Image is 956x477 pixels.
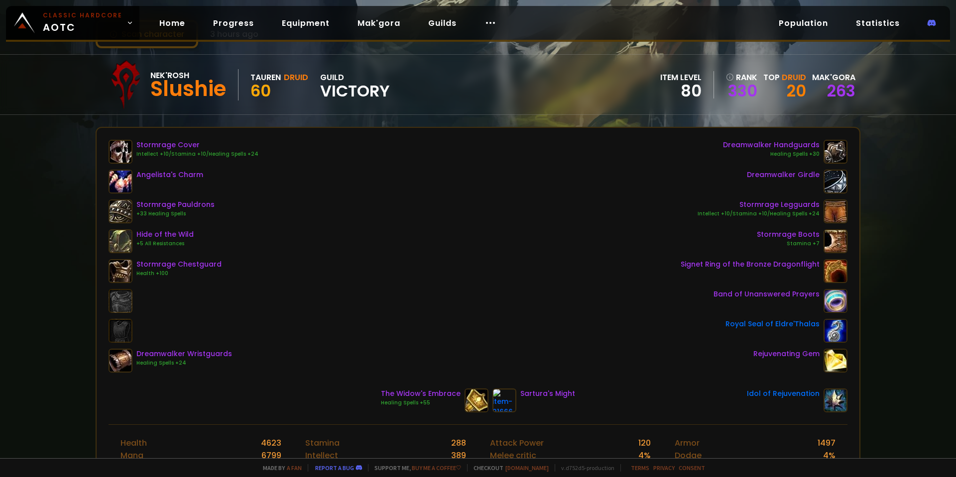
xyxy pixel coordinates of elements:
[757,229,820,240] div: Stormrage Boots
[631,464,649,472] a: Terms
[305,437,340,449] div: Stamina
[250,71,281,84] div: Tauren
[109,199,132,223] img: item-16902
[824,349,847,373] img: item-19395
[451,437,466,449] div: 288
[136,349,232,359] div: Dreamwalker Wristguards
[698,210,820,218] div: Intellect +10/Stamina +10/Healing Spells +24
[261,437,281,449] div: 4623
[824,289,847,313] img: item-22939
[257,464,302,472] span: Made by
[320,71,390,98] div: guild
[787,80,806,102] a: 20
[205,13,262,33] a: Progress
[136,210,215,218] div: +33 Healing Spells
[555,464,614,472] span: v. d752d5 - production
[723,150,820,158] div: Healing Spells +30
[520,388,575,399] div: Sartura's Might
[490,437,544,449] div: Attack Power
[824,170,847,193] img: item-22494
[120,437,147,449] div: Health
[653,464,675,472] a: Privacy
[381,399,461,407] div: Healing Spells +55
[274,13,338,33] a: Equipment
[150,82,226,96] div: Slushie
[725,319,820,329] div: Royal Seal of Eldre'Thalas
[824,140,847,164] img: item-22493
[824,199,847,223] img: item-16901
[763,71,806,84] div: Top
[848,13,908,33] a: Statistics
[726,71,757,84] div: rank
[151,13,193,33] a: Home
[747,170,820,180] div: Dreamwalker Girdle
[412,464,461,472] a: Buy me a coffee
[305,449,338,462] div: Intellect
[465,388,488,412] img: item-22942
[120,449,143,462] div: Mana
[714,289,820,299] div: Band of Unanswered Prayers
[109,259,132,283] img: item-16897
[660,71,702,84] div: item level
[492,388,516,412] img: item-21666
[679,464,705,472] a: Consent
[660,84,702,98] div: 80
[43,11,122,35] span: AOTC
[43,11,122,20] small: Classic Hardcore
[638,437,651,449] div: 120
[451,449,466,462] div: 389
[812,84,855,98] div: 263
[675,437,700,449] div: Armor
[381,388,461,399] div: The Widow's Embrace
[6,6,139,40] a: Classic HardcoreAOTC
[675,449,702,462] div: Dodge
[467,464,549,472] span: Checkout
[109,229,132,253] img: item-18510
[698,199,820,210] div: Stormrage Legguards
[823,449,836,462] div: 4 %
[136,150,258,158] div: Intellect +10/Stamina +10/Healing Spells +24
[315,464,354,472] a: Report a bug
[109,140,132,164] img: item-16900
[824,229,847,253] img: item-16898
[824,388,847,412] img: item-22398
[136,259,222,270] div: Stormrage Chestguard
[723,140,820,150] div: Dreamwalker Handguards
[136,229,194,240] div: Hide of the Wild
[136,140,258,150] div: Stormrage Cover
[420,13,465,33] a: Guilds
[136,270,222,278] div: Health +100
[782,72,806,83] span: Druid
[681,259,820,270] div: Signet Ring of the Bronze Dragonflight
[818,437,836,449] div: 1497
[726,84,757,98] a: 330
[320,84,390,98] span: Victory
[287,464,302,472] a: a fan
[753,349,820,359] div: Rejuvenating Gem
[136,199,215,210] div: Stormrage Pauldrons
[368,464,461,472] span: Support me,
[350,13,408,33] a: Mak'gora
[150,69,226,82] div: Nek'Rosh
[109,170,132,193] img: item-21690
[771,13,836,33] a: Population
[638,449,651,462] div: 4 %
[136,170,203,180] div: Angelista's Charm
[824,319,847,343] img: item-18470
[812,71,855,84] div: Mak'gora
[505,464,549,472] a: [DOMAIN_NAME]
[261,449,281,462] div: 6799
[490,449,536,462] div: Melee critic
[284,71,308,84] div: Druid
[136,240,194,248] div: +5 All Resistances
[824,259,847,283] img: item-21210
[136,359,232,367] div: Healing Spells +24
[250,80,271,102] span: 60
[747,388,820,399] div: Idol of Rejuvenation
[109,349,132,373] img: item-22495
[757,240,820,248] div: Stamina +7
